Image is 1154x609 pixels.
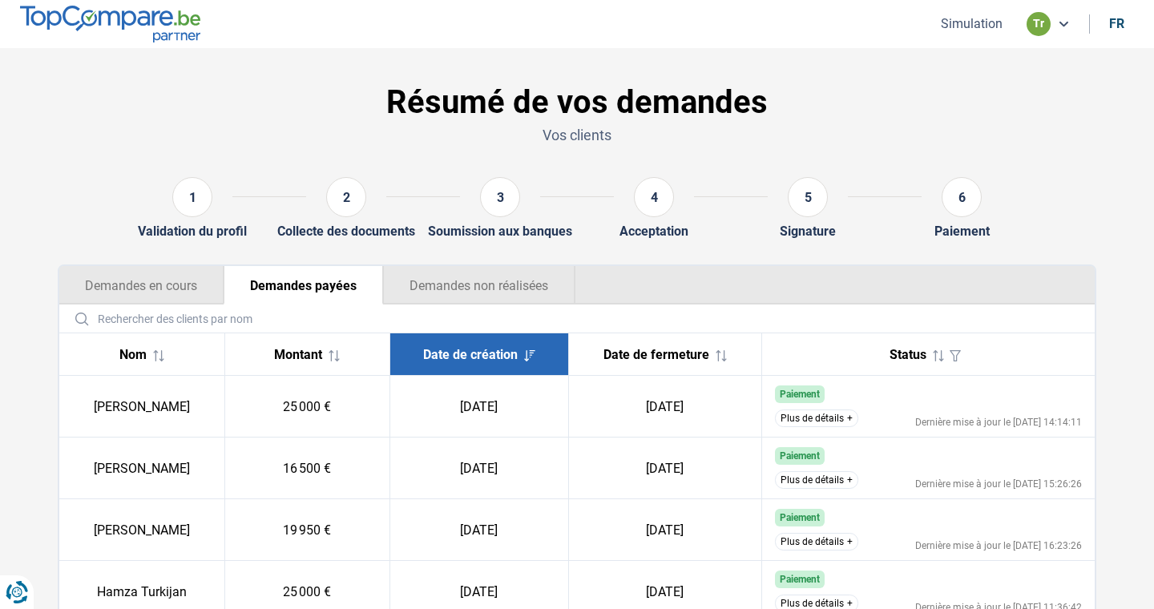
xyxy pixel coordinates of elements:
div: 4 [634,177,674,217]
span: Nom [119,347,147,362]
span: Montant [274,347,322,362]
div: 3 [480,177,520,217]
td: [PERSON_NAME] [59,376,224,438]
div: Signature [780,224,836,239]
input: Rechercher des clients par nom [66,304,1088,333]
div: Validation du profil [138,224,247,239]
span: Paiement [780,574,820,585]
div: 1 [172,177,212,217]
div: 2 [326,177,366,217]
img: TopCompare.be [20,6,200,42]
span: Paiement [780,389,820,400]
td: 19 950 € [224,499,389,561]
button: Demandes non réalisées [383,266,575,304]
button: Plus de détails [775,409,858,427]
div: Dernière mise à jour le [DATE] 16:23:26 [915,541,1082,551]
div: Collecte des documents [277,224,415,239]
button: Demandes payées [224,266,383,304]
div: Dernière mise à jour le [DATE] 15:26:26 [915,479,1082,489]
td: [DATE] [389,376,568,438]
td: [PERSON_NAME] [59,438,224,499]
td: [DATE] [389,438,568,499]
div: 5 [788,177,828,217]
div: 6 [942,177,982,217]
p: Vos clients [58,125,1096,145]
td: [DATE] [568,438,761,499]
td: [DATE] [389,499,568,561]
div: Acceptation [619,224,688,239]
div: tr [1027,12,1051,36]
span: Date de création [423,347,518,362]
td: [DATE] [568,376,761,438]
td: 25 000 € [224,376,389,438]
button: Simulation [936,15,1007,32]
span: Paiement [780,450,820,462]
span: Paiement [780,512,820,523]
td: [PERSON_NAME] [59,499,224,561]
span: Date de fermeture [603,347,709,362]
button: Plus de détails [775,533,858,551]
div: Dernière mise à jour le [DATE] 14:14:11 [915,417,1082,427]
td: [DATE] [568,499,761,561]
button: Demandes en cours [59,266,224,304]
span: Status [890,347,926,362]
h1: Résumé de vos demandes [58,83,1096,122]
div: fr [1109,16,1124,31]
div: Soumission aux banques [428,224,572,239]
button: Plus de détails [775,471,858,489]
div: Paiement [934,224,990,239]
td: 16 500 € [224,438,389,499]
